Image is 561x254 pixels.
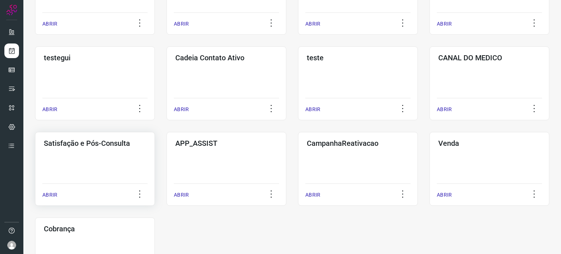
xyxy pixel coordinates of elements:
[44,53,146,62] h3: testegui
[438,53,541,62] h3: CANAL DO MEDICO
[175,139,278,148] h3: APP_ASSIST
[174,191,189,199] p: ABRIR
[307,53,409,62] h3: teste
[175,53,278,62] h3: Cadeia Contato Ativo
[42,106,57,113] p: ABRIR
[174,106,189,113] p: ABRIR
[305,191,320,199] p: ABRIR
[305,20,320,28] p: ABRIR
[174,20,189,28] p: ABRIR
[437,191,452,199] p: ABRIR
[42,20,57,28] p: ABRIR
[437,20,452,28] p: ABRIR
[305,106,320,113] p: ABRIR
[44,224,146,233] h3: Cobrança
[307,139,409,148] h3: CampanhaReativacao
[6,4,17,15] img: Logo
[7,241,16,250] img: avatar-user-boy.jpg
[44,139,146,148] h3: Satisfação e Pós-Consulta
[438,139,541,148] h3: Venda
[437,106,452,113] p: ABRIR
[42,191,57,199] p: ABRIR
